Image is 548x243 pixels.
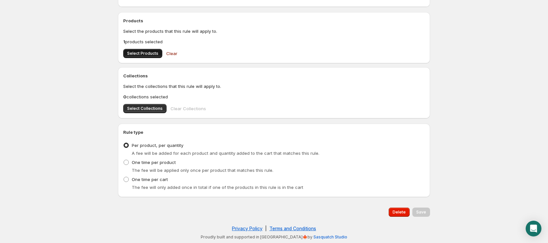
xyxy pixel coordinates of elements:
[123,17,425,24] h2: Products
[132,160,176,165] span: One time per product
[132,177,168,182] span: One time per cart
[313,234,347,239] a: Sasquatch Studio
[232,226,263,231] a: Privacy Policy
[162,47,181,60] button: Clear
[132,185,303,190] span: The fee will only added once in total if one of the products in this rule is in the cart
[389,208,410,217] button: Delete
[269,226,316,231] a: Terms and Conditions
[132,151,319,156] span: A fee will be added for each product and quantity added to the cart that matches this rule.
[526,221,541,236] div: Open Intercom Messenger
[123,28,425,34] p: Select the products that this rule will apply to.
[123,39,125,44] b: 1
[123,129,425,135] h2: Rule type
[123,104,167,113] button: Select Collections
[123,83,425,90] p: Select the collections that this rule will apply to.
[123,72,425,79] h2: Collections
[127,51,158,56] span: Select Products
[123,49,162,58] button: Select Products
[123,38,425,45] p: products selected
[123,93,425,100] p: collections selected
[123,94,126,99] b: 0
[121,234,427,240] p: Proudly built and supported in [GEOGRAPHIC_DATA]🍁by
[166,50,177,57] span: Clear
[132,168,273,173] span: The fee will be applied only once per product that matches this rule.
[132,143,183,148] span: Per product, per quantity
[127,106,163,111] span: Select Collections
[265,226,267,231] span: |
[393,210,406,215] span: Delete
